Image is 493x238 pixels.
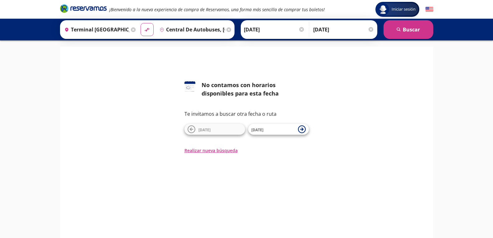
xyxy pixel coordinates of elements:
[248,124,309,135] button: [DATE]
[184,147,238,154] button: Realizar nueva búsqueda
[389,6,418,12] span: Iniciar sesión
[313,22,374,37] input: Opcional
[384,20,433,39] button: Buscar
[157,22,225,37] input: Buscar Destino
[184,110,309,118] p: Te invitamos a buscar otra fecha o ruta
[62,22,130,37] input: Buscar Origen
[109,7,325,12] em: ¡Bienvenido a la nueva experiencia de compra de Reservamos, una forma más sencilla de comprar tus...
[251,127,263,133] span: [DATE]
[202,81,309,98] div: No contamos con horarios disponibles para esta fecha
[244,22,305,37] input: Elegir Fecha
[184,124,245,135] button: [DATE]
[60,4,107,15] a: Brand Logo
[198,127,211,133] span: [DATE]
[426,6,433,13] button: English
[60,4,107,13] i: Brand Logo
